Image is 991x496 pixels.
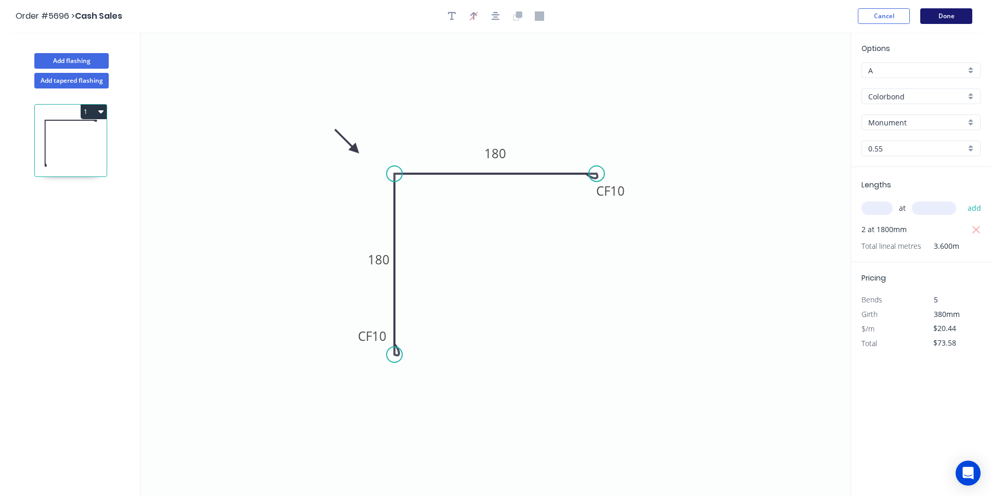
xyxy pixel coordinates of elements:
span: Cash Sales [75,10,122,22]
tspan: 10 [372,327,387,345]
tspan: CF [596,182,610,199]
button: add [962,199,987,217]
button: Add tapered flashing [34,73,109,88]
button: 1 [81,105,107,119]
span: Bends [861,295,882,304]
tspan: 180 [368,251,390,268]
span: Pricing [861,273,886,283]
span: Girth [861,309,878,319]
div: Open Intercom Messenger [956,461,981,486]
input: Thickness [868,143,966,154]
span: 3.600m [921,239,959,253]
span: 5 [934,295,938,304]
input: Material [868,91,966,102]
button: Done [920,8,972,24]
span: at [899,201,906,215]
tspan: 10 [610,182,625,199]
span: Options [861,43,890,54]
input: Price level [868,65,966,76]
input: Colour [868,117,966,128]
span: Total lineal metres [861,239,921,253]
span: $/m [861,324,874,334]
button: Cancel [858,8,910,24]
tspan: CF [358,327,372,345]
button: Add flashing [34,53,109,69]
span: Total [861,338,877,348]
span: 380mm [934,309,960,319]
span: Lengths [861,180,891,190]
span: 2 at 1800mm [861,222,907,237]
svg: 0 [140,32,851,496]
tspan: 180 [485,145,507,162]
span: Order #5696 > [16,10,75,22]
